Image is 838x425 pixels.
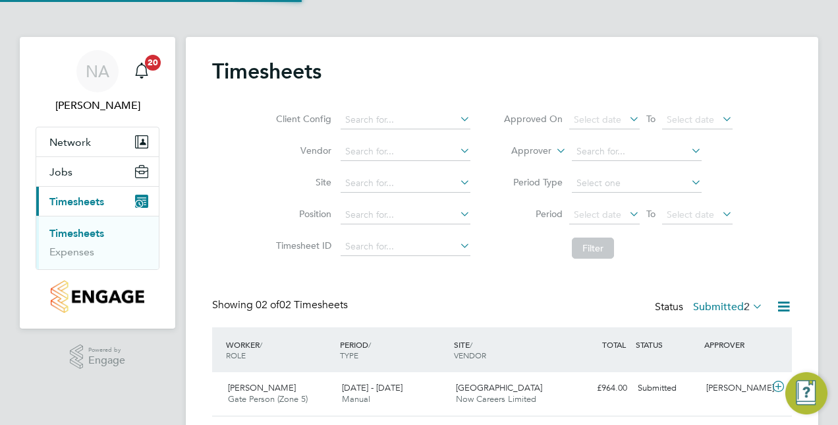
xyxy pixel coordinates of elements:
[456,393,536,405] span: Now Careers Limited
[693,300,763,313] label: Submitted
[701,333,769,356] div: APPROVER
[655,298,766,317] div: Status
[341,143,470,161] input: Search for...
[342,393,370,405] span: Manual
[88,355,125,366] span: Engage
[256,298,348,311] span: 02 Timesheets
[49,245,94,258] a: Expenses
[70,344,126,370] a: Powered byEngage
[456,382,542,393] span: [GEOGRAPHIC_DATA]
[341,238,470,256] input: Search for...
[572,238,614,259] button: Filter
[340,350,358,360] span: TYPE
[503,176,563,188] label: Period Type
[341,111,470,129] input: Search for...
[36,98,159,114] span: Nabeel Anwar
[256,298,279,311] span: 02 of
[128,50,155,92] a: 20
[86,63,109,80] span: NA
[451,333,565,367] div: SITE
[342,382,403,393] span: [DATE] - [DATE]
[701,377,769,399] div: [PERSON_NAME]
[337,333,451,367] div: PERIOD
[492,145,551,158] label: Approver
[49,136,91,148] span: Network
[49,195,104,208] span: Timesheets
[602,339,626,350] span: TOTAL
[36,216,159,269] div: Timesheets
[223,333,337,367] div: WORKER
[36,50,159,114] a: NA[PERSON_NAME]
[503,208,563,220] label: Period
[503,113,563,125] label: Approved On
[341,206,470,224] input: Search for...
[272,208,331,220] label: Position
[574,209,621,220] span: Select date
[454,350,486,360] span: VENDOR
[88,344,125,356] span: Powered by
[36,187,159,216] button: Timesheets
[20,37,175,329] nav: Main navigation
[574,114,621,125] span: Select date
[228,393,308,405] span: Gate Person (Zone 5)
[572,174,702,193] input: Select one
[632,377,701,399] div: Submitted
[228,382,296,393] span: [PERSON_NAME]
[36,157,159,186] button: Jobs
[341,174,470,193] input: Search for...
[785,372,827,414] button: Engage Resource Center
[642,110,659,127] span: To
[49,227,104,240] a: Timesheets
[260,339,262,350] span: /
[667,209,714,220] span: Select date
[49,166,72,178] span: Jobs
[36,280,159,313] a: Go to home page
[470,339,472,350] span: /
[368,339,371,350] span: /
[212,298,350,312] div: Showing
[145,55,161,71] span: 20
[564,377,632,399] div: £964.00
[212,58,321,84] h2: Timesheets
[572,143,702,161] input: Search for...
[51,280,144,313] img: countryside-properties-logo-retina.png
[272,176,331,188] label: Site
[272,113,331,125] label: Client Config
[744,300,750,313] span: 2
[632,333,701,356] div: STATUS
[226,350,246,360] span: ROLE
[272,145,331,156] label: Vendor
[272,240,331,251] label: Timesheet ID
[642,205,659,222] span: To
[36,127,159,156] button: Network
[667,114,714,125] span: Select date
